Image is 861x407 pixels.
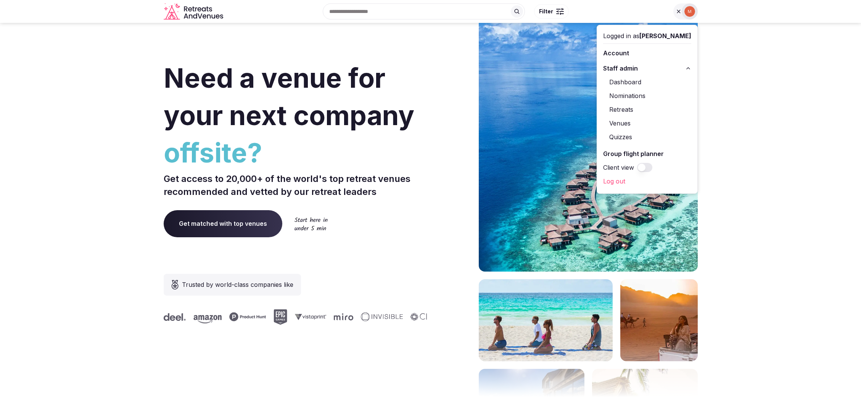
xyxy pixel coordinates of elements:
a: Group flight planner [603,148,691,160]
svg: Vistaprint company logo [290,314,321,320]
svg: Retreats and Venues company logo [164,3,225,20]
span: Trusted by world-class companies like [182,280,293,289]
svg: Invisible company logo [356,312,398,322]
span: Staff admin [603,64,638,73]
span: offsite? [164,134,428,172]
img: woman sitting in back of truck with camels [620,279,698,361]
a: Account [603,47,691,59]
a: Dashboard [603,76,691,88]
a: Visit the homepage [164,3,225,20]
a: Quizzes [603,131,691,143]
a: Get matched with top venues [164,210,282,237]
p: Get access to 20,000+ of the world's top retreat venues recommended and vetted by our retreat lea... [164,172,428,198]
svg: Deel company logo [159,313,181,321]
a: Retreats [603,103,691,116]
svg: Miro company logo [329,313,348,320]
span: Need a venue for your next company [164,62,414,132]
label: Client view [603,163,634,172]
img: Mark Fromson [684,6,695,17]
span: Filter [539,8,553,15]
img: yoga on tropical beach [479,279,613,361]
a: Log out [603,175,691,187]
button: Filter [534,4,569,19]
button: Staff admin [603,62,691,74]
a: Nominations [603,90,691,102]
img: Start here in under 5 min [295,217,328,230]
a: Venues [603,117,691,129]
div: Logged in as [603,31,691,40]
svg: Epic Games company logo [269,309,282,325]
span: [PERSON_NAME] [639,32,691,40]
